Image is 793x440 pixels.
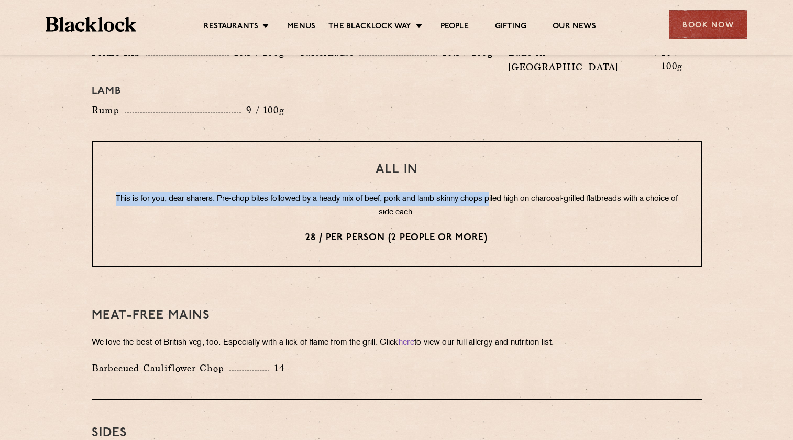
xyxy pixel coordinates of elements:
[114,192,680,220] p: This is for you, dear sharers. Pre-chop bites followed by a heady mix of beef, pork and lamb skin...
[92,85,702,98] h4: Lamb
[495,22,526,33] a: Gifting
[241,103,284,117] p: 9 / 100g
[269,361,284,375] p: 14
[204,22,258,33] a: Restaurants
[92,426,702,440] h3: Sides
[287,22,315,33] a: Menus
[114,231,680,245] p: 28 / per person (2 people or more)
[92,309,702,323] h3: Meat-Free mains
[328,22,411,33] a: The Blacklock Way
[440,22,469,33] a: People
[92,336,702,350] p: We love the best of British veg, too. Especially with a lick of flame from the grill. Click to vi...
[509,45,655,74] p: Bone in [GEOGRAPHIC_DATA]
[46,17,136,32] img: BL_Textured_Logo-footer-cropped.svg
[669,10,747,39] div: Book Now
[656,46,702,73] p: 10 / 100g
[92,103,125,117] p: Rump
[114,163,680,177] h3: All In
[92,361,229,375] p: Barbecued Cauliflower Chop
[399,339,414,347] a: here
[553,22,596,33] a: Our News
